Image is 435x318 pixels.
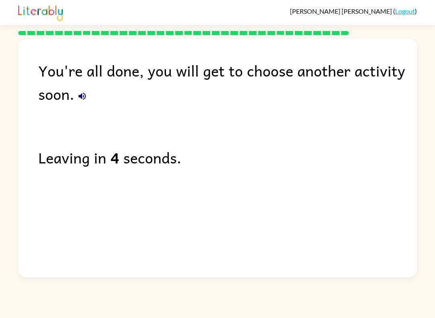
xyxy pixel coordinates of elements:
b: 4 [110,146,119,169]
a: Logout [395,7,415,15]
div: ( ) [290,7,417,15]
span: [PERSON_NAME] [PERSON_NAME] [290,7,393,15]
img: Literably [18,3,63,21]
div: You're all done, you will get to choose another activity soon. [38,59,417,105]
div: Leaving in seconds. [38,146,417,169]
